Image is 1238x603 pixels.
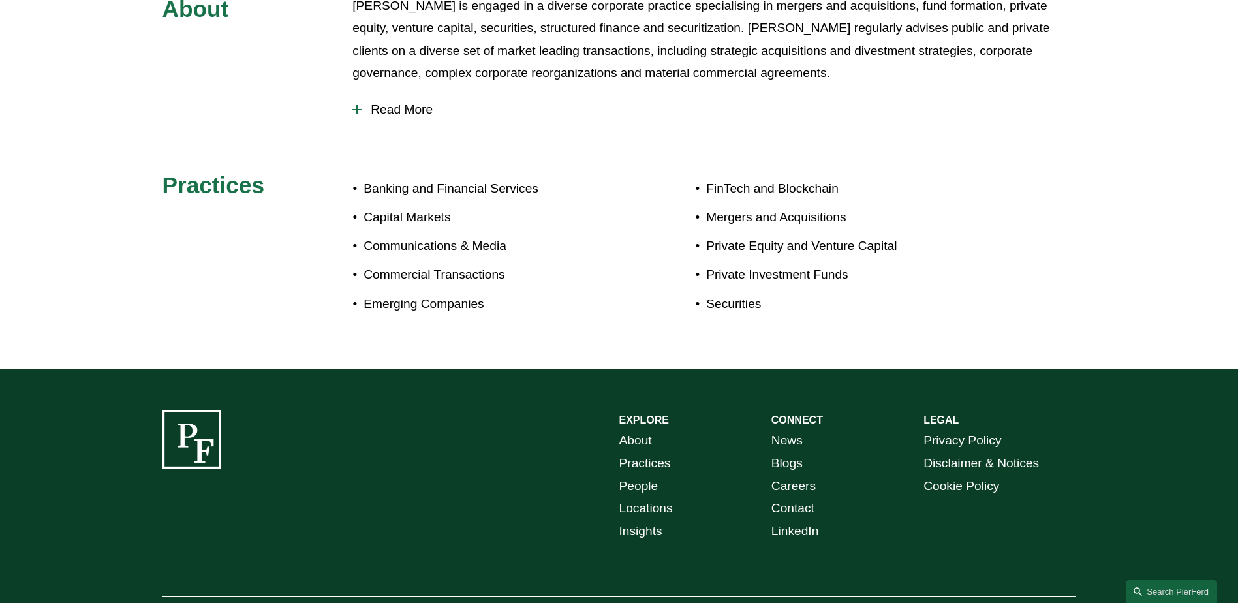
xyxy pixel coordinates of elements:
[364,178,619,200] p: Banking and Financial Services
[352,93,1076,127] button: Read More
[1126,580,1217,603] a: Search this site
[706,206,1000,229] p: Mergers and Acquisitions
[364,206,619,229] p: Capital Markets
[364,293,619,316] p: Emerging Companies
[771,452,803,475] a: Blogs
[619,429,652,452] a: About
[771,414,823,425] strong: CONNECT
[771,497,814,520] a: Contact
[162,172,265,198] span: Practices
[619,452,671,475] a: Practices
[923,452,1039,475] a: Disclaimer & Notices
[771,429,803,452] a: News
[771,475,816,498] a: Careers
[771,520,819,543] a: LinkedIn
[706,178,1000,200] p: FinTech and Blockchain
[923,429,1001,452] a: Privacy Policy
[706,264,1000,286] p: Private Investment Funds
[619,520,662,543] a: Insights
[364,264,619,286] p: Commercial Transactions
[364,235,619,258] p: Communications & Media
[923,475,999,498] a: Cookie Policy
[362,102,1076,117] span: Read More
[923,414,959,425] strong: LEGAL
[619,497,673,520] a: Locations
[706,235,1000,258] p: Private Equity and Venture Capital
[706,293,1000,316] p: Securities
[619,414,669,425] strong: EXPLORE
[619,475,658,498] a: People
